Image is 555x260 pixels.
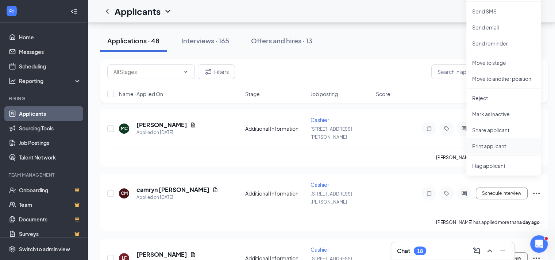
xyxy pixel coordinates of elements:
svg: ComposeMessage [472,247,481,255]
svg: ActiveChat [460,190,469,196]
h1: Applicants [115,5,161,17]
a: SurveysCrown [19,226,81,241]
button: Minimize [497,245,509,257]
div: Interviews · 165 [181,36,229,45]
span: Job posting [311,90,338,98]
svg: ChevronDown [163,7,172,16]
a: TeamCrown [19,197,81,212]
svg: Tag [442,190,451,196]
svg: ActiveChat [460,126,469,131]
b: a day ago [519,220,540,225]
div: Reporting [19,77,82,84]
span: Score [376,90,390,98]
svg: Ellipses [532,189,541,198]
svg: ChevronDown [183,69,189,75]
svg: Document [190,252,196,257]
svg: Analysis [9,77,16,84]
a: Job Postings [19,135,81,150]
svg: Filter [204,67,213,76]
svg: Settings [9,245,16,253]
svg: Document [212,187,218,193]
svg: Tag [442,126,451,131]
button: Schedule Interview [476,188,528,199]
p: [PERSON_NAME] has applied more than . [436,219,541,225]
div: Additional Information [245,125,306,132]
div: Switch to admin view [19,245,70,253]
div: Additional Information [245,190,306,197]
div: Applications · 48 [107,36,159,45]
div: Applied on [DATE] [136,194,218,201]
a: Scheduling [19,59,81,74]
div: Offers and hires · 13 [251,36,312,45]
a: Sourcing Tools [19,121,81,135]
div: Team Management [9,172,80,178]
button: ComposeMessage [471,245,482,257]
svg: Collapse [70,8,78,15]
svg: ChevronLeft [103,7,112,16]
p: [PERSON_NAME] has applied more than . [436,154,541,161]
button: ChevronUp [484,245,496,257]
h5: [PERSON_NAME] [136,251,187,259]
button: Filter Filters [198,64,235,79]
h5: camryn [PERSON_NAME] [136,186,209,194]
div: Applied on [DATE] [136,129,196,136]
a: Talent Network [19,150,81,165]
div: Hiring [9,95,80,102]
svg: WorkstreamLogo [8,7,15,15]
span: Cashier [311,246,329,253]
div: 18 [417,248,423,254]
input: All Stages [113,68,180,76]
div: CM [121,190,128,196]
h5: [PERSON_NAME] [136,121,187,129]
span: Cashier [311,117,329,123]
svg: Note [425,126,433,131]
span: Cashier [311,181,329,188]
input: Search in applications [431,64,541,79]
div: MC [121,125,128,131]
span: Stage [245,90,260,98]
svg: ChevronUp [485,247,494,255]
span: [STREET_ADDRESS][PERSON_NAME] [311,191,352,205]
h3: Chat [397,247,410,255]
span: Name · Applied On [119,90,163,98]
svg: Document [190,122,196,128]
span: [STREET_ADDRESS][PERSON_NAME] [311,126,352,140]
a: Home [19,30,81,44]
svg: Note [425,190,433,196]
a: DocumentsCrown [19,212,81,226]
iframe: Intercom live chat [530,235,548,253]
a: Messages [19,44,81,59]
a: OnboardingCrown [19,183,81,197]
svg: Minimize [498,247,507,255]
a: Applicants [19,106,81,121]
